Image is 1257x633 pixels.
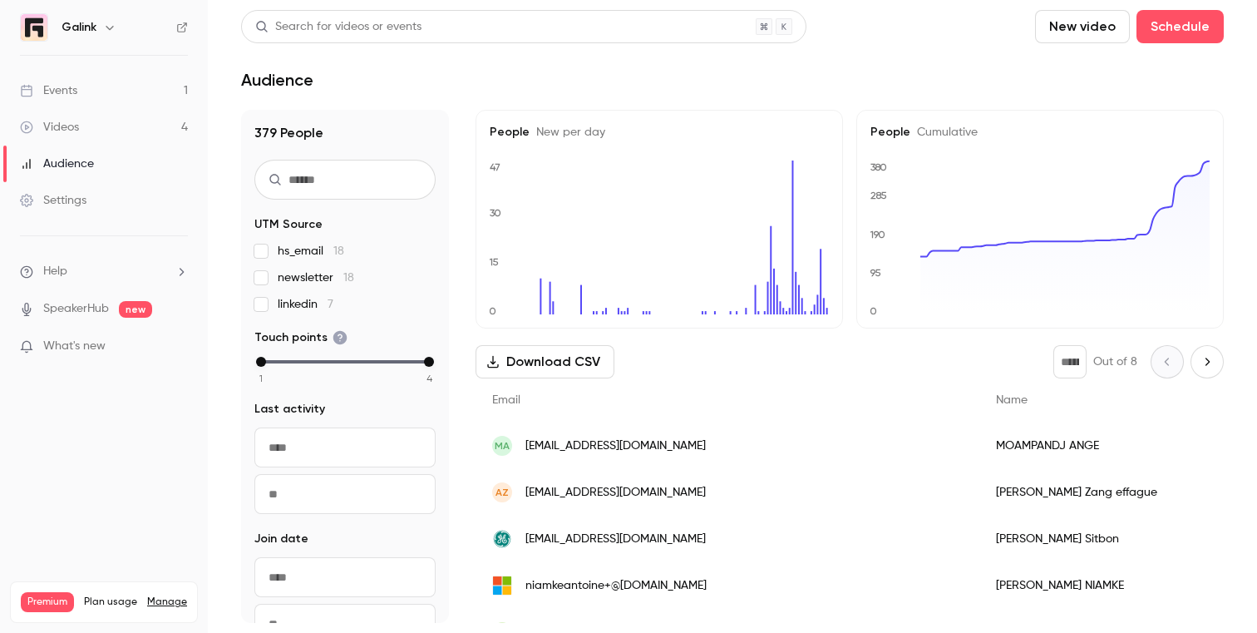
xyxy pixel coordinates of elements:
text: 0 [870,305,877,317]
div: min [256,357,266,367]
h6: Galink [62,19,96,36]
span: 7 [328,299,333,310]
span: Last activity [254,401,325,418]
div: Videos [20,119,79,136]
span: 4 [426,371,432,386]
text: 190 [870,229,885,240]
text: 380 [870,161,887,173]
text: 285 [870,190,887,201]
span: Cumulative [910,126,978,138]
img: outlook.com [492,576,512,596]
span: AZ [495,485,509,500]
text: 0 [489,305,496,317]
button: Next page [1190,345,1224,378]
span: Email [492,394,520,406]
img: Galink [21,14,47,41]
div: Audience [20,156,94,172]
text: 15 [489,256,499,268]
text: 95 [870,267,881,279]
span: MA [495,438,510,453]
text: 30 [490,207,501,219]
h5: People [490,124,829,141]
img: gevernova.com [492,529,512,549]
span: What's new [43,338,106,355]
span: hs_email [278,243,344,260]
span: [EMAIL_ADDRESS][DOMAIN_NAME] [525,484,706,502]
span: [EMAIL_ADDRESS][DOMAIN_NAME] [525,438,706,455]
div: Events [20,82,77,99]
p: Out of 8 [1093,354,1137,370]
span: newsletter [278,270,354,286]
text: 47 [490,161,500,173]
span: Join date [254,531,308,547]
span: niamkeantoine+@[DOMAIN_NAME] [525,577,707,595]
span: Premium [21,592,74,612]
button: Download CSV [476,345,614,378]
a: SpeakerHub [43,300,109,318]
li: help-dropdown-opener [20,263,188,280]
button: New video [1035,10,1130,43]
span: new [119,301,152,318]
span: [EMAIL_ADDRESS][DOMAIN_NAME] [525,531,706,548]
div: Search for videos or events [255,18,421,36]
div: max [424,357,434,367]
span: New per day [530,126,605,138]
span: Plan usage [84,596,137,609]
h5: People [870,124,1210,141]
span: Name [996,394,1028,406]
span: 18 [333,245,344,257]
a: Manage [147,596,187,609]
span: 1 [259,371,263,386]
h1: Audience [241,70,313,90]
span: Help [43,263,67,280]
button: Schedule [1136,10,1224,43]
span: UTM Source [254,216,323,233]
span: 18 [343,272,354,284]
div: Settings [20,192,86,209]
span: linkedin [278,296,333,313]
span: Touch points [254,329,348,346]
h1: 379 People [254,123,436,143]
